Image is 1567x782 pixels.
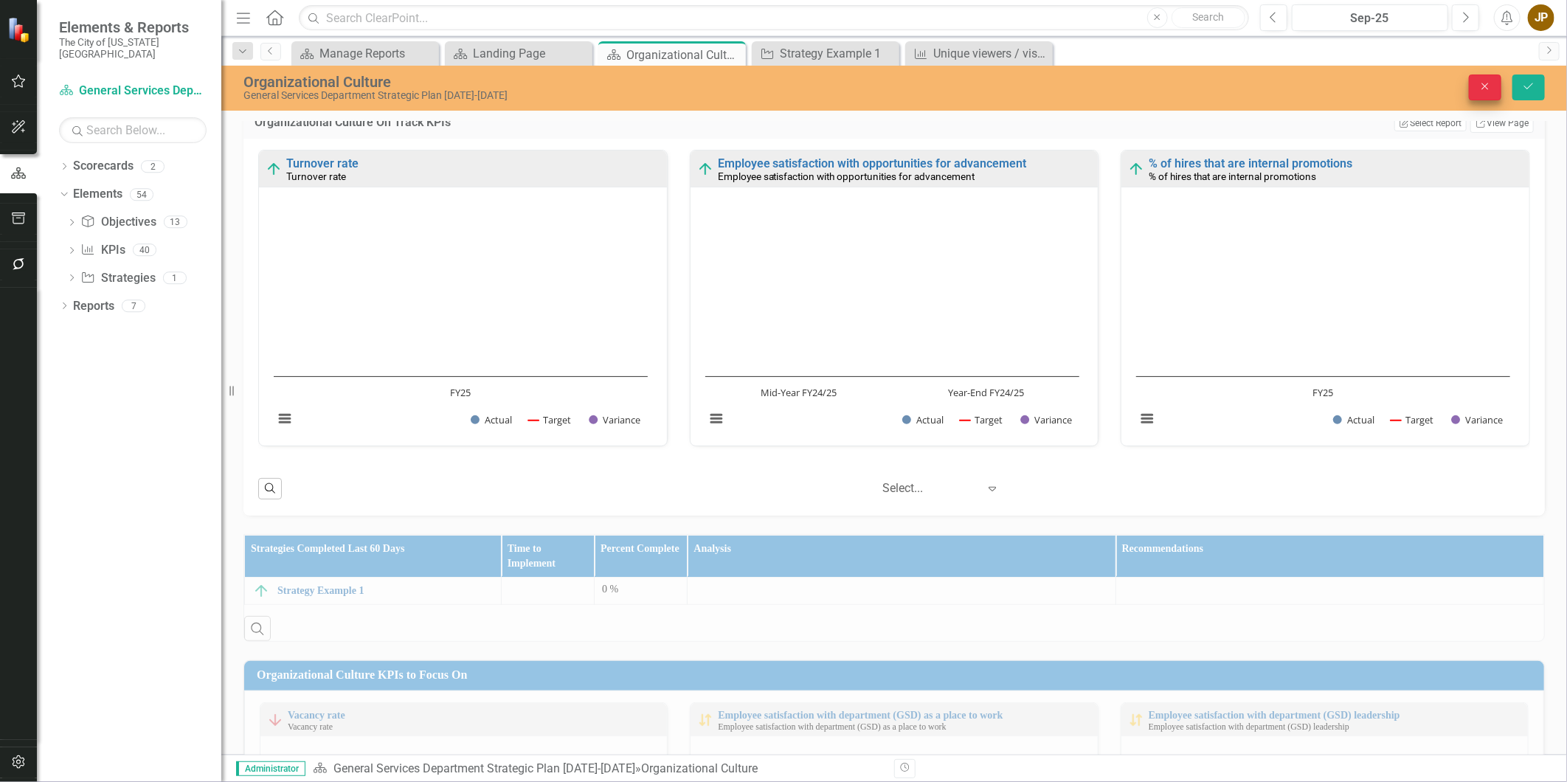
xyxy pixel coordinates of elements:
a: Turnover rate [286,156,359,170]
text: Target [1405,413,1433,426]
div: Strategy Example 1 [780,44,896,63]
div: 13 [164,216,187,229]
button: Sep-25 [1292,4,1448,31]
div: 7 [122,300,145,312]
button: Show Target [528,414,572,426]
a: Strategies [80,270,155,287]
div: » [313,761,883,778]
button: Show Actual [902,414,944,426]
img: ClearPoint Strategy [7,16,34,43]
text: Actual [1347,413,1374,426]
button: Show Variance [589,414,641,426]
div: Double-Click to Edit [690,150,1099,446]
button: JP [1528,4,1554,31]
a: KPIs [80,242,125,259]
img: On Target [696,160,714,178]
text: Variance [1034,413,1072,426]
text: Variance [603,413,640,426]
span: Search [1192,11,1224,23]
div: Sep-25 [1297,10,1443,27]
a: Scorecards [73,158,134,175]
div: Double-Click to Edit [258,150,668,446]
text: Actual [916,413,944,426]
text: Target [543,413,571,426]
button: View chart menu, Chart [274,408,295,429]
a: Objectives [80,214,156,231]
button: Show Variance [1020,414,1073,426]
button: Show Target [960,414,1003,426]
div: Chart. Highcharts interactive chart. [1129,202,1522,442]
small: The City of [US_STATE][GEOGRAPHIC_DATA] [59,36,207,60]
a: Reports [73,298,114,315]
text: Target [975,413,1003,426]
div: Chart. Highcharts interactive chart. [266,202,660,442]
svg: Interactive chart [266,202,655,442]
text: Mid-Year FY24/25 [761,386,837,399]
button: Search [1172,7,1245,28]
small: Turnover rate [286,170,346,182]
small: Employee satisfaction with opportunities for advancement [718,170,975,182]
button: Show Actual [471,414,512,426]
button: View chart menu, Chart [1137,408,1158,429]
div: 54 [130,188,153,201]
span: Administrator [236,761,305,776]
div: Manage Reports [319,44,435,63]
div: Unique viewers / visits for GSD Sharepoint site [933,44,1049,63]
div: 2 [141,160,165,173]
div: General Services Department Strategic Plan [DATE]-[DATE] [243,90,977,101]
button: Show Variance [1451,414,1504,426]
span: Elements & Reports [59,18,207,36]
input: Search ClearPoint... [299,5,1249,31]
div: Landing Page [473,44,589,63]
div: Chart. Highcharts interactive chart. [698,202,1091,442]
div: 1 [163,271,187,284]
a: General Services Department Strategic Plan [DATE]-[DATE] [59,83,207,100]
input: Search Below... [59,117,207,143]
a: Elements [73,186,122,203]
div: 40 [133,244,156,257]
img: On Target [265,160,283,178]
div: Organizational Culture [243,74,977,90]
svg: Interactive chart [1129,202,1518,442]
text: FY25 [451,386,471,399]
a: Employee satisfaction with opportunities for advancement [718,156,1027,170]
small: % of hires that are internal promotions [1149,170,1316,182]
a: Landing Page [449,44,589,63]
div: Double-Click to Edit [1121,150,1530,446]
div: Organizational Culture [626,46,742,64]
a: Manage Reports [295,44,435,63]
text: FY25 [1313,386,1334,399]
div: Organizational Culture [641,761,758,775]
h3: Organizational Culture On Track KPIs [255,116,1003,129]
img: On Target [1127,160,1145,178]
button: Show Actual [1333,414,1374,426]
a: Strategy Example 1 [755,44,896,63]
button: Show Target [1391,414,1434,426]
svg: Interactive chart [698,202,1087,442]
text: Variance [1466,413,1504,426]
button: Select Report [1394,115,1466,131]
text: Actual [485,413,512,426]
a: General Services Department Strategic Plan [DATE]-[DATE] [333,761,635,775]
a: View Page [1470,114,1534,133]
text: Year-End FY24/25 [947,386,1023,399]
a: % of hires that are internal promotions [1149,156,1352,170]
a: Unique viewers / visits for GSD Sharepoint site [909,44,1049,63]
button: View chart menu, Chart [706,408,727,429]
